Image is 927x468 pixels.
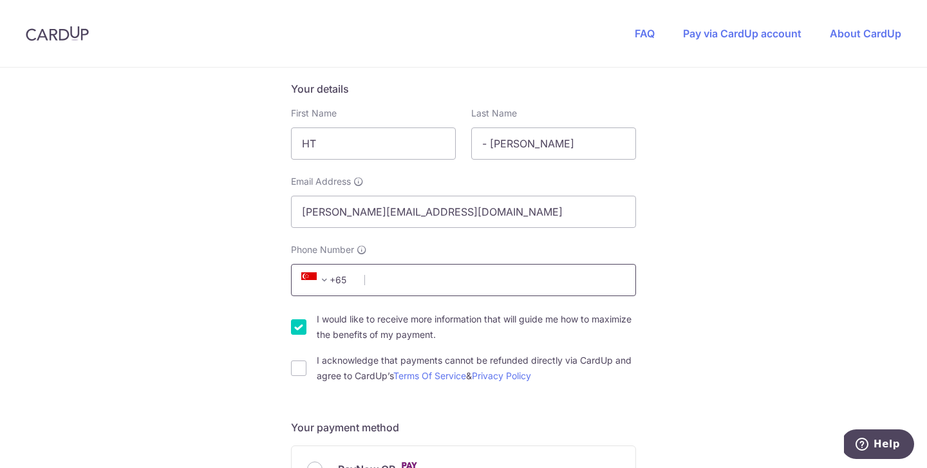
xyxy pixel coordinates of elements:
label: I acknowledge that payments cannot be refunded directly via CardUp and agree to CardUp’s & [317,353,636,384]
a: Pay via CardUp account [683,27,801,40]
input: First name [291,127,456,160]
h5: Your details [291,81,636,97]
label: I would like to receive more information that will guide me how to maximize the benefits of my pa... [317,312,636,342]
a: Terms Of Service [393,370,466,381]
label: Last Name [471,107,517,120]
img: CardUp [26,26,89,41]
a: FAQ [635,27,655,40]
h5: Your payment method [291,420,636,435]
input: Email address [291,196,636,228]
iframe: Opens a widget where you can find more information [844,429,914,462]
a: Privacy Policy [472,370,531,381]
a: About CardUp [830,27,901,40]
span: +65 [297,272,355,288]
label: First Name [291,107,337,120]
input: Last name [471,127,636,160]
span: Phone Number [291,243,354,256]
span: Email Address [291,175,351,188]
span: +65 [301,272,332,288]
